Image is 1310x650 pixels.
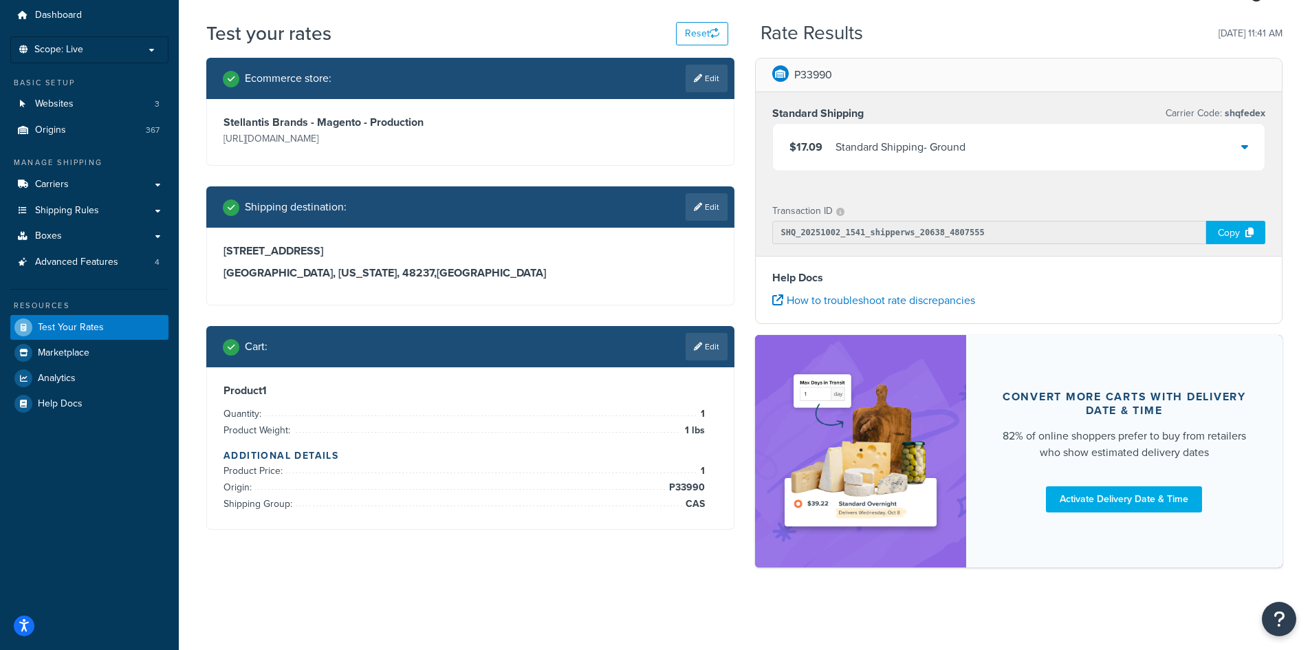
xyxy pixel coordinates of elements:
[1222,106,1265,120] span: shqfedex
[10,366,168,391] a: Analytics
[772,270,1266,286] h4: Help Docs
[35,230,62,242] span: Boxes
[789,139,822,155] span: $17.09
[697,463,705,479] span: 1
[10,118,168,143] li: Origins
[10,91,168,117] li: Websites
[10,118,168,143] a: Origins367
[676,22,728,45] button: Reset
[1219,24,1282,43] p: [DATE] 11:41 AM
[35,10,82,21] span: Dashboard
[35,179,69,191] span: Carriers
[223,266,717,280] h3: [GEOGRAPHIC_DATA], [US_STATE], 48237 , [GEOGRAPHIC_DATA]
[223,448,717,463] h4: Additional Details
[245,72,331,85] h2: Ecommerce store :
[223,129,467,149] p: [URL][DOMAIN_NAME]
[38,398,83,410] span: Help Docs
[10,250,168,275] a: Advanced Features4
[761,23,863,44] h2: Rate Results
[245,201,347,213] h2: Shipping destination :
[10,157,168,169] div: Manage Shipping
[245,340,268,353] h2: Cart :
[223,384,717,398] h3: Product 1
[35,205,99,217] span: Shipping Rules
[223,244,717,258] h3: [STREET_ADDRESS]
[10,91,168,117] a: Websites3
[10,391,168,416] a: Help Docs
[10,300,168,312] div: Resources
[666,479,705,496] span: P33990
[686,193,728,221] a: Edit
[34,44,83,56] span: Scope: Live
[223,423,294,437] span: Product Weight:
[10,315,168,340] a: Test Your Rates
[772,107,864,120] h3: Standard Shipping
[697,406,705,422] span: 1
[1206,221,1265,244] div: Copy
[38,322,104,334] span: Test Your Rates
[38,347,89,359] span: Marketplace
[10,3,168,28] a: Dashboard
[223,116,467,129] h3: Stellantis Brands - Magento - Production
[38,373,76,384] span: Analytics
[10,77,168,89] div: Basic Setup
[10,250,168,275] li: Advanced Features
[794,65,832,85] p: P33990
[155,98,160,110] span: 3
[223,407,265,421] span: Quantity:
[686,65,728,92] a: Edit
[772,202,833,221] p: Transaction ID
[35,257,118,268] span: Advanced Features
[999,390,1250,418] div: Convert more carts with delivery date & time
[999,428,1250,461] div: 82% of online shoppers prefer to buy from retailers who show estimated delivery dates
[772,292,975,308] a: How to troubleshoot rate discrepancies
[155,257,160,268] span: 4
[681,422,705,439] span: 1 lbs
[776,356,946,547] img: feature-image-ddt-36eae7f7280da8017bfb280eaccd9c446f90b1fe08728e4019434db127062ab4.png
[146,124,160,136] span: 367
[223,480,255,495] span: Origin:
[1262,602,1296,636] button: Open Resource Center
[35,98,74,110] span: Websites
[836,138,965,157] div: Standard Shipping - Ground
[686,333,728,360] a: Edit
[35,124,66,136] span: Origins
[1166,104,1265,123] p: Carrier Code:
[1046,486,1202,512] a: Activate Delivery Date & Time
[206,20,331,47] h1: Test your rates
[10,224,168,249] a: Boxes
[10,172,168,197] a: Carriers
[10,198,168,224] a: Shipping Rules
[223,464,286,478] span: Product Price:
[10,340,168,365] a: Marketplace
[223,497,296,511] span: Shipping Group:
[682,496,705,512] span: CAS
